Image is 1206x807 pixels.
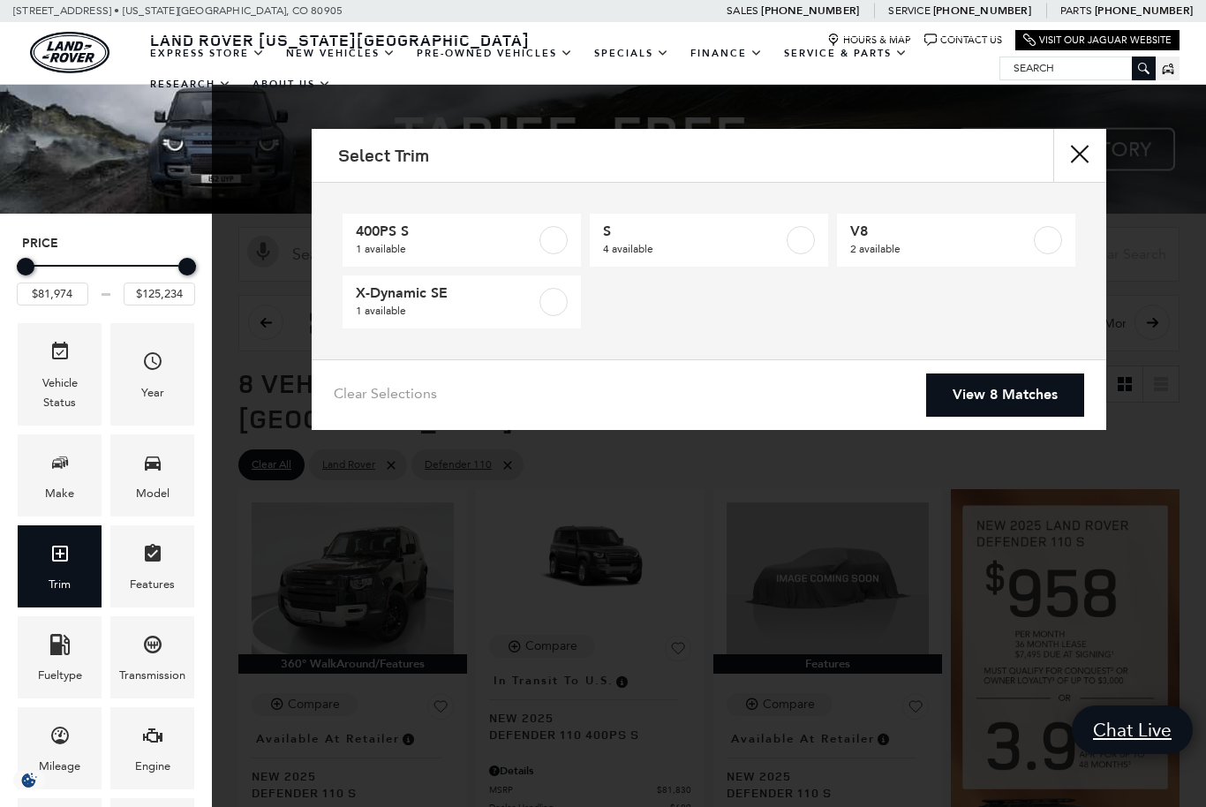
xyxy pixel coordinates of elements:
a: S4 available [590,214,828,267]
a: Visit Our Jaguar Website [1023,34,1172,47]
a: Finance [680,38,773,69]
a: Contact Us [924,34,1002,47]
span: Parts [1060,4,1092,17]
span: 1 available [356,302,536,320]
a: [PHONE_NUMBER] [1095,4,1193,18]
span: Transmission [142,630,163,666]
a: About Us [242,69,342,100]
h2: Select Trim [338,146,429,165]
a: Pre-Owned Vehicles [406,38,584,69]
div: MileageMileage [18,707,102,789]
span: Trim [49,539,71,575]
div: Features [130,575,175,594]
a: [PHONE_NUMBER] [933,4,1031,18]
span: Fueltype [49,630,71,666]
a: [STREET_ADDRESS] • [US_STATE][GEOGRAPHIC_DATA], CO 80905 [13,4,343,17]
a: EXPRESS STORE [139,38,275,69]
a: V82 available [837,214,1075,267]
div: EngineEngine [110,707,194,789]
span: S [603,222,783,240]
span: Land Rover [US_STATE][GEOGRAPHIC_DATA] [150,29,530,50]
div: TrimTrim [18,525,102,607]
span: Make [49,448,71,484]
a: View 8 Matches [926,373,1084,417]
a: Chat Live [1072,705,1193,754]
span: 2 available [850,240,1030,258]
img: Opt-Out Icon [9,771,49,789]
section: Click to Open Cookie Consent Modal [9,771,49,789]
div: Minimum Price [17,258,34,275]
span: 1 available [356,240,536,258]
a: land-rover [30,32,109,73]
span: 4 available [603,240,783,258]
div: Year [141,383,164,403]
a: Research [139,69,242,100]
input: Minimum [17,283,88,305]
span: Service [888,4,930,17]
input: Search [1000,57,1155,79]
div: Trim [49,575,71,594]
div: Model [136,484,170,503]
span: Engine [142,720,163,757]
div: FueltypeFueltype [18,616,102,698]
span: X-Dynamic SE [356,284,536,302]
nav: Main Navigation [139,38,999,100]
a: X-Dynamic SE1 available [343,275,581,328]
a: Clear Selections [334,385,437,406]
span: Mileage [49,720,71,757]
input: Maximum [124,283,195,305]
img: Land Rover [30,32,109,73]
button: close [1053,129,1106,182]
h5: Price [22,236,190,252]
span: Sales [727,4,758,17]
div: Fueltype [38,666,82,685]
div: Transmission [119,666,185,685]
span: Vehicle [49,336,71,373]
a: New Vehicles [275,38,406,69]
span: V8 [850,222,1030,240]
span: Year [142,346,163,382]
div: Vehicle Status [31,373,88,412]
span: 400PS S [356,222,536,240]
a: [PHONE_NUMBER] [761,4,859,18]
a: 400PS S1 available [343,214,581,267]
a: Land Rover [US_STATE][GEOGRAPHIC_DATA] [139,29,540,50]
div: VehicleVehicle Status [18,323,102,425]
div: Make [45,484,74,503]
a: Specials [584,38,680,69]
span: Features [142,539,163,575]
span: Chat Live [1084,718,1180,742]
div: Mileage [39,757,80,776]
div: MakeMake [18,434,102,517]
div: Maximum Price [178,258,196,275]
a: Hours & Map [827,34,911,47]
a: Service & Parts [773,38,918,69]
div: TransmissionTransmission [110,616,194,698]
div: YearYear [110,323,194,425]
div: FeaturesFeatures [110,525,194,607]
div: Price [17,252,195,305]
span: Model [142,448,163,484]
div: Engine [135,757,170,776]
div: ModelModel [110,434,194,517]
